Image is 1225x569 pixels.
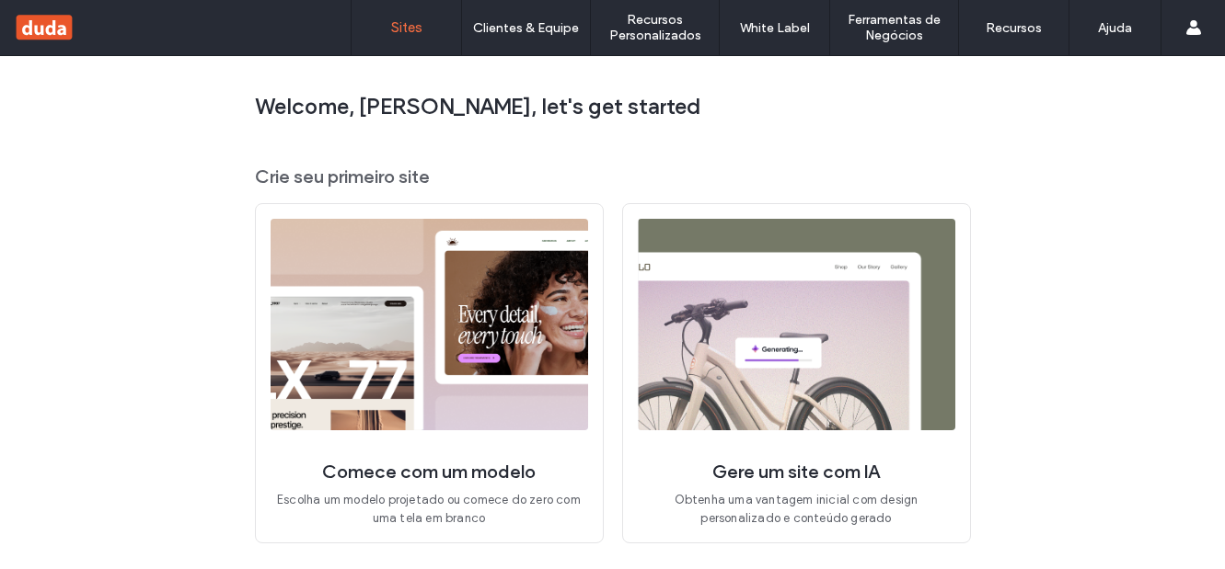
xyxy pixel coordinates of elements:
[322,460,536,484] span: Comece com um modelo
[638,219,955,430] img: quickStart2.png
[740,20,810,36] label: White Label
[591,12,719,43] label: Recursos Personalizados
[271,219,588,430] img: quickStart1.png
[986,20,1042,36] label: Recursos
[255,165,971,188] span: Crie seu primeiro site
[255,93,971,120] span: Welcome, [PERSON_NAME], let's get started
[473,20,579,36] label: Clientes & Equipe
[391,19,422,36] label: Sites
[638,491,955,528] span: Obtenha uma vantagem inicial com design personalizado e conteúdo gerado
[830,12,958,43] label: Ferramentas de Negócios
[622,203,971,543] div: Gere um site com IAObtenha uma vantagem inicial com design personalizado e conteúdo gerado
[712,460,880,484] span: Gere um site com IA
[1098,20,1132,36] label: Ajuda
[271,491,588,528] span: Escolha um modelo projetado ou comece do zero com uma tela em branco
[255,203,604,543] div: Comece com um modeloEscolha um modelo projetado ou comece do zero com uma tela em branco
